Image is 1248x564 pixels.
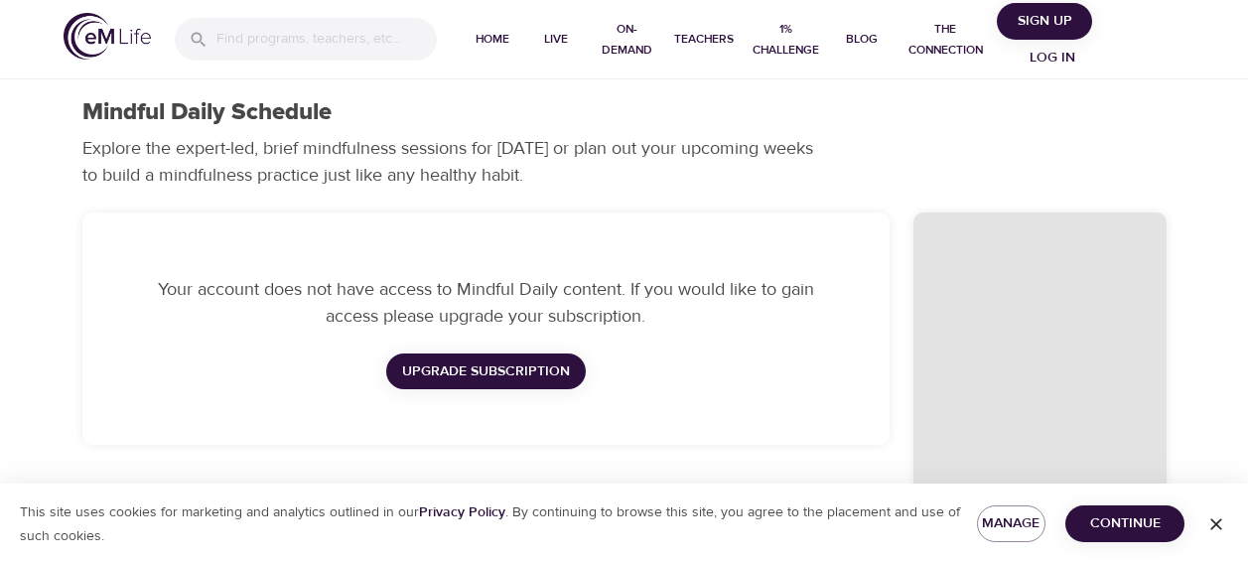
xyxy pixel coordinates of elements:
span: Home [469,29,516,50]
button: Log in [1005,40,1100,76]
button: Sign Up [997,3,1092,40]
span: The Connection [901,19,989,61]
button: Manage [977,505,1046,542]
span: Manage [993,511,1031,536]
span: Teachers [674,29,734,50]
p: Explore the expert-led, brief mindfulness sessions for [DATE] or plan out your upcoming weeks to ... [82,135,827,189]
h1: Mindful Daily Schedule [82,98,332,127]
input: Find programs, teachers, etc... [216,18,437,61]
span: Sign Up [1005,9,1084,34]
p: Your account does not have access to Mindful Daily content. If you would like to gain access plea... [146,276,826,330]
span: Continue [1081,511,1169,536]
span: On-Demand [596,19,658,61]
span: Upgrade Subscription [402,359,570,384]
button: Continue [1065,505,1184,542]
button: Upgrade Subscription [386,353,586,390]
a: Privacy Policy [419,503,505,521]
span: Blog [838,29,886,50]
span: Live [532,29,580,50]
span: 1% Challenge [750,19,823,61]
img: logo [64,13,151,60]
span: Log in [1013,46,1092,70]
